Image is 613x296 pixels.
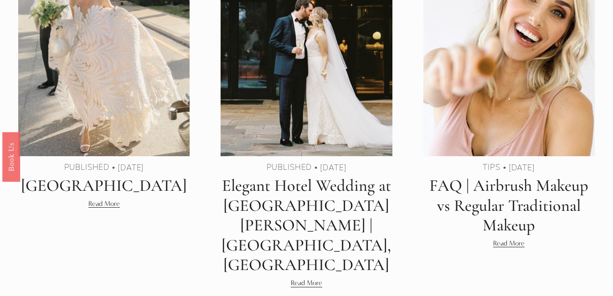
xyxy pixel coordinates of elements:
[64,7,73,15] img: SEOSpace
[483,162,500,172] a: Tips
[20,23,117,32] p: Get ready!
[493,238,525,249] a: Read More
[88,198,120,209] a: Read More
[267,162,312,172] a: Published
[509,163,535,172] time: [DATE]
[14,53,30,69] a: Need help?
[118,163,144,172] time: [DATE]
[7,44,130,154] img: Rough Water SEO
[20,32,117,41] p: Plugin is loading...
[21,175,187,195] a: [GEOGRAPHIC_DATA]
[222,175,391,275] a: Elegant Hotel Wedding at [GEOGRAPHIC_DATA][PERSON_NAME] | [GEOGRAPHIC_DATA], [GEOGRAPHIC_DATA]
[2,132,20,182] a: Book Us
[320,163,346,172] time: [DATE]
[291,277,322,289] a: Read More
[429,175,588,235] a: FAQ | Airbrush Makeup vs Regular Traditional Makeup
[64,162,110,172] a: Published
